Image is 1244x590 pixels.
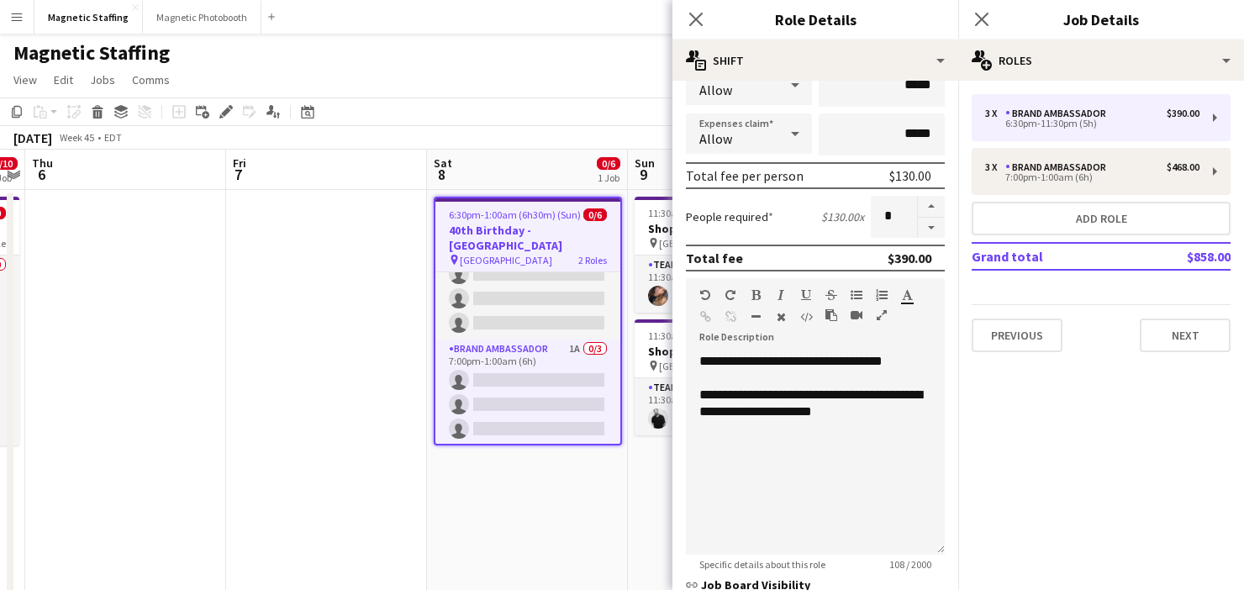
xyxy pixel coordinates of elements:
h3: Job Details [958,8,1244,30]
td: $858.00 [1131,243,1231,270]
button: Clear Formatting [775,310,787,324]
div: $390.00 [1167,108,1199,119]
app-card-role: Team Lead1/111:30am-5:30pm (6h)[PERSON_NAME] [635,378,823,435]
span: Allow [699,82,732,98]
div: Roles [958,40,1244,81]
div: Total fee [686,250,743,266]
span: 9 [632,165,655,184]
button: Horizontal Line [750,310,762,324]
a: View [7,69,44,91]
span: [GEOGRAPHIC_DATA] [659,360,751,372]
span: Specific details about this role [686,558,839,571]
button: Increase [918,196,945,218]
button: Magnetic Staffing [34,1,143,34]
div: $130.00 [889,167,931,184]
app-card-role: Team Lead1/111:30am-5:30pm (6h)Ibtihal [PERSON_NAME] [635,255,823,313]
div: Shift [672,40,958,81]
button: Fullscreen [876,308,888,322]
a: Comms [125,69,177,91]
app-job-card: 11:30am-5:30pm (6h)1/1Shopify Coordinator [GEOGRAPHIC_DATA]1 RoleTeam Lead1/111:30am-5:30pm (6h)[... [635,319,823,435]
div: 3 x [985,161,1005,173]
button: Ordered List [876,288,888,302]
div: 7:00pm-1:00am (6h) [985,173,1199,182]
div: 6:30pm-11:30pm (5h) [985,119,1199,128]
span: View [13,72,37,87]
span: Week 45 [55,131,98,144]
button: Insert video [851,308,862,322]
button: Strikethrough [825,288,837,302]
button: Text Color [901,288,913,302]
a: Jobs [83,69,122,91]
button: Paste as plain text [825,308,837,322]
span: 11:30am-5:30pm (6h) [648,207,741,219]
button: Underline [800,288,812,302]
h3: Shopify Coordinator [635,344,823,359]
button: Previous [972,319,1062,352]
button: Add role [972,202,1231,235]
button: Bold [750,288,762,302]
div: Brand Ambassador [1005,161,1113,173]
span: 6:30pm-1:00am (6h30m) (Sun) [449,208,581,221]
button: Magnetic Photobooth [143,1,261,34]
span: 0/6 [583,208,607,221]
span: Allow [699,130,732,147]
div: EDT [104,131,122,144]
h3: 40th Birthday - [GEOGRAPHIC_DATA] [435,223,620,253]
span: Jobs [90,72,115,87]
div: $468.00 [1167,161,1199,173]
button: Next [1140,319,1231,352]
td: Grand total [972,243,1131,270]
button: Undo [699,288,711,302]
span: 6 [29,165,53,184]
label: People required [686,209,773,224]
h3: Shopify Coordinator [635,221,823,236]
app-job-card: 11:30am-5:30pm (6h)1/1Shopify Coordinator [GEOGRAPHIC_DATA]1 RoleTeam Lead1/111:30am-5:30pm (6h)I... [635,197,823,313]
span: Edit [54,72,73,87]
span: [GEOGRAPHIC_DATA] [659,237,751,250]
span: Sun [635,155,655,171]
div: $390.00 [888,250,931,266]
button: Unordered List [851,288,862,302]
app-job-card: 6:30pm-1:00am (6h30m) (Sun)0/640th Birthday - [GEOGRAPHIC_DATA] [GEOGRAPHIC_DATA]2 RolesBrand Amb... [434,197,622,445]
app-card-role: Brand Ambassador1A0/37:00pm-1:00am (6h) [435,340,620,445]
span: Sat [434,155,452,171]
span: 2 Roles [578,254,607,266]
span: 0/6 [597,157,620,170]
span: Thu [32,155,53,171]
div: Total fee per person [686,167,804,184]
span: 11:30am-5:30pm (6h) [648,329,741,342]
span: 7 [230,165,246,184]
h3: Role Details [672,8,958,30]
span: 108 / 2000 [876,558,945,571]
h1: Magnetic Staffing [13,40,170,66]
span: Comms [132,72,170,87]
span: [GEOGRAPHIC_DATA] [460,254,552,266]
button: Italic [775,288,787,302]
div: $130.00 x [821,209,864,224]
a: Edit [47,69,80,91]
span: Fri [233,155,246,171]
span: 8 [431,165,452,184]
button: HTML Code [800,310,812,324]
div: [DATE] [13,129,52,146]
div: 1 Job [598,171,619,184]
button: Decrease [918,218,945,239]
app-card-role: Brand Ambassador2A0/36:30pm-11:30pm (5h) [435,234,620,340]
div: 3 x [985,108,1005,119]
div: Brand Ambassador [1005,108,1113,119]
button: Redo [725,288,736,302]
